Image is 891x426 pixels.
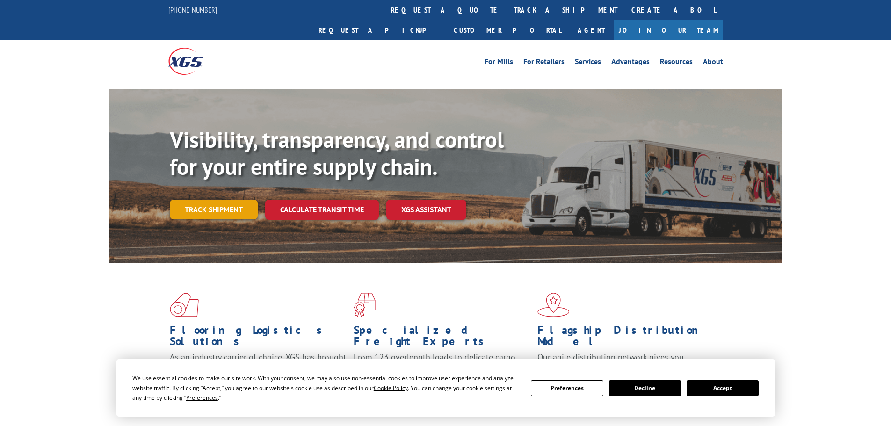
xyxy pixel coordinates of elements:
[687,380,759,396] button: Accept
[611,58,650,68] a: Advantages
[186,394,218,402] span: Preferences
[170,293,199,317] img: xgs-icon-total-supply-chain-intelligence-red
[485,58,513,68] a: For Mills
[537,293,570,317] img: xgs-icon-flagship-distribution-model-red
[265,200,379,220] a: Calculate transit time
[170,200,258,219] a: Track shipment
[537,352,710,374] span: Our agile distribution network gives you nationwide inventory management on demand.
[170,352,346,385] span: As an industry carrier of choice, XGS has brought innovation and dedication to flooring logistics...
[703,58,723,68] a: About
[374,384,408,392] span: Cookie Policy
[614,20,723,40] a: Join Our Team
[170,125,504,181] b: Visibility, transparency, and control for your entire supply chain.
[531,380,603,396] button: Preferences
[447,20,568,40] a: Customer Portal
[386,200,466,220] a: XGS ASSISTANT
[354,293,376,317] img: xgs-icon-focused-on-flooring-red
[168,5,217,14] a: [PHONE_NUMBER]
[537,325,714,352] h1: Flagship Distribution Model
[568,20,614,40] a: Agent
[311,20,447,40] a: Request a pickup
[575,58,601,68] a: Services
[170,325,347,352] h1: Flooring Logistics Solutions
[660,58,693,68] a: Resources
[523,58,565,68] a: For Retailers
[354,352,530,393] p: From 123 overlength loads to delicate cargo, our experienced staff knows the best way to move you...
[132,373,520,403] div: We use essential cookies to make our site work. With your consent, we may also use non-essential ...
[609,380,681,396] button: Decline
[354,325,530,352] h1: Specialized Freight Experts
[116,359,775,417] div: Cookie Consent Prompt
